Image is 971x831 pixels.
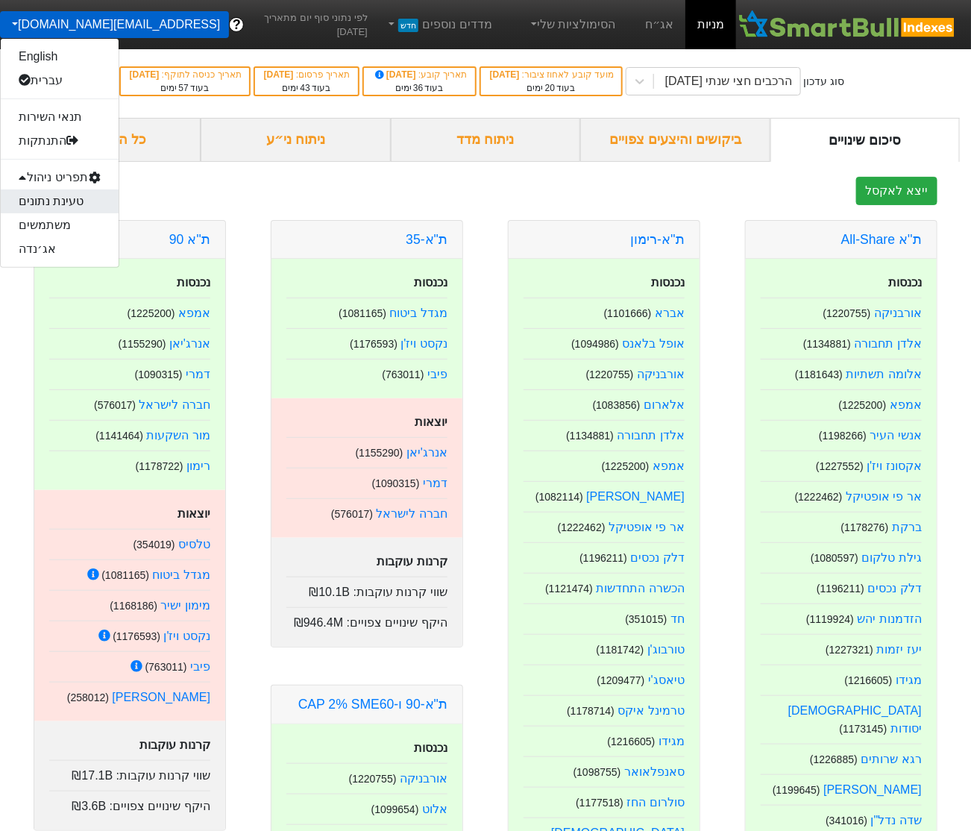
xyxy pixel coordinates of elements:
[415,415,447,428] strong: יוצאות
[817,583,864,595] small: ( 1196211 )
[401,337,448,350] a: נקסט ויז'ן
[145,661,186,673] small: ( 763011 )
[566,430,614,442] small: ( 1134881 )
[1,69,119,92] a: עברית
[153,568,210,581] a: מגדל ביטוח
[264,69,296,80] span: [DATE]
[112,691,210,703] a: [PERSON_NAME]
[300,83,309,93] span: 43
[110,600,157,612] small: ( 1168186 )
[391,118,580,162] div: ניתוח מדד
[810,753,858,765] small: ( 1226885 )
[177,276,210,289] strong: נכנסות
[186,368,210,380] a: דמרי
[398,19,418,32] span: חדש
[545,83,555,93] span: 20
[647,643,685,656] a: טורבוג'ן
[823,783,922,796] a: [PERSON_NAME]
[624,765,685,778] a: סאנפלאואר
[795,491,843,503] small: ( 1222462 )
[846,368,922,380] a: אלומה תשתיות
[597,674,645,686] small: ( 1209477 )
[1,166,119,189] div: תפריט ניהול
[135,369,183,380] small: ( 1090315 )
[113,630,160,642] small: ( 1176593 )
[128,68,242,81] div: תאריך כניסה לתוקף :
[627,796,685,809] a: סולרום החז
[164,630,211,642] a: נקסט ויז'ן
[608,736,656,747] small: ( 1216605 )
[602,460,650,472] small: ( 1225200 )
[186,460,210,472] a: רימון
[593,399,641,411] small: ( 1083856 )
[286,607,447,632] div: היקף שינויים צפויים :
[580,118,770,162] div: ביקושים והיצעים צפויים
[298,697,447,712] a: ת"א-90 ו-CAP 2% SME60
[339,307,386,319] small: ( 1081165 )
[892,521,922,533] a: ברקת
[294,616,343,629] span: ₪946.4M
[841,232,922,247] a: ת''א All-Share
[309,586,350,598] span: ₪10.1B
[377,507,447,520] a: חברה לישראל
[72,800,106,812] span: ₪3.6B
[856,177,937,205] button: ייצא לאקסל
[816,460,864,472] small: ( 1227552 )
[1,129,119,153] a: התנתקות
[637,368,685,380] a: אורבניקה
[770,118,960,162] div: סיכום שינויים
[558,521,606,533] small: ( 1222462 )
[414,741,447,754] strong: נכנסות
[371,68,468,81] div: תאריך קובע :
[571,338,619,350] small: ( 1094986 )
[870,429,922,442] a: אנשי העיר
[382,369,424,380] small: ( 763011 )
[190,660,210,673] a: פיבי
[1,189,119,213] a: טעינת נתונים
[653,460,685,472] a: אמפא
[161,599,210,612] a: מימון ישיר
[788,704,922,735] a: [DEMOGRAPHIC_DATA] יסודות
[868,582,922,595] a: דלק נכסים
[349,773,397,785] small: ( 1220755 )
[861,753,922,765] a: רגא שרותים
[356,447,403,459] small: ( 1155290 )
[130,69,162,80] span: [DATE]
[545,583,593,595] small: ( 1121474 )
[773,784,820,796] small: ( 1199645 )
[371,803,419,815] small: ( 1099654 )
[804,74,845,90] div: סוג עדכון
[169,337,210,350] a: אנרג'יאן
[826,815,867,827] small: ( 341016 )
[795,369,843,380] small: ( 1181643 )
[128,307,175,319] small: ( 1225200 )
[253,10,368,40] span: לפי נתוני סוף יום מתאריך [DATE]
[858,612,922,625] a: הזדמנות יהש
[201,118,390,162] div: ניתוח ני״ע
[350,338,397,350] small: ( 1176593 )
[604,307,652,319] small: ( 1101666 )
[286,577,447,601] div: שווי קרנות עוקבות :
[874,307,922,319] a: אורבניקה
[133,539,175,551] small: ( 354019 )
[1,45,119,69] a: English
[372,477,420,489] small: ( 1090315 )
[855,337,922,350] a: אלדן תחבורה
[488,81,614,95] div: בעוד ימים
[618,704,685,717] a: טרמינל איקס
[586,369,634,380] small: ( 1220755 )
[178,538,210,551] a: טלסיס
[1,237,119,261] a: אג׳נדה
[490,69,522,80] span: [DATE]
[623,337,685,350] a: אופל בלאנס
[101,569,149,581] small: ( 1081165 )
[178,307,210,319] a: אמפא
[665,72,793,90] div: הרכבים חצי שנתי [DATE]
[1,105,119,129] a: תנאי השירות
[406,232,447,247] a: ת"א-35
[380,10,498,40] a: מדדים נוספיםחדש
[625,613,667,625] small: ( 351015 )
[819,430,867,442] small: ( 1198266 )
[597,644,644,656] small: ( 1181742 )
[803,338,851,350] small: ( 1134881 )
